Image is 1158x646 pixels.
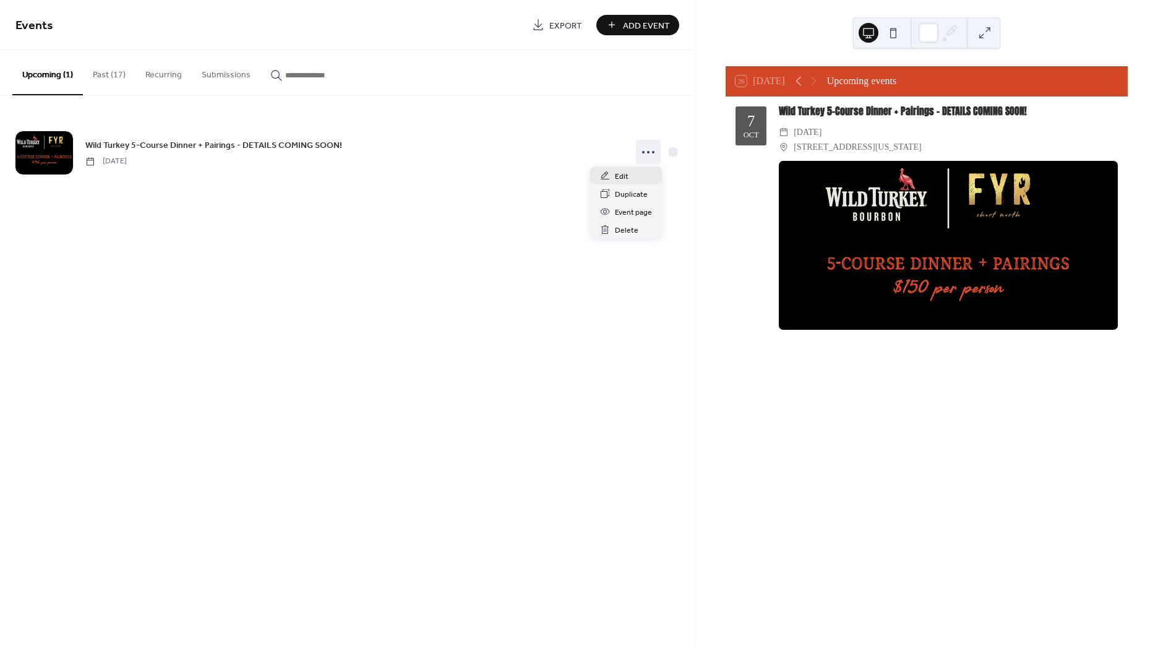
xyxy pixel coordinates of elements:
a: Wild Turkey 5-Course Dinner + Pairings - DETAILS COMING SOON! [85,138,342,152]
button: Recurring [135,50,192,94]
span: Event page [615,206,652,219]
button: Upcoming (1) [12,50,83,95]
span: Add Event [623,19,670,32]
span: Wild Turkey 5-Course Dinner + Pairings - DETAILS COMING SOON! [85,139,342,152]
span: [DATE] [85,156,127,167]
span: Edit [615,170,628,183]
div: Oct [744,131,759,139]
button: Past (17) [83,50,135,94]
button: Submissions [192,50,260,94]
span: Events [15,14,53,38]
div: ​ [779,140,789,155]
span: [DATE] [794,125,821,140]
div: ​ [779,125,789,140]
span: Duplicate [615,188,648,201]
a: Export [523,15,591,35]
span: [STREET_ADDRESS][US_STATE] [794,140,922,155]
div: 7 [747,113,755,129]
div: Upcoming events [827,74,896,88]
button: Add Event [596,15,679,35]
div: Wild Turkey 5-Course Dinner + Pairings - DETAILS COMING SOON! [779,104,1118,119]
span: Delete [615,224,638,237]
span: Export [549,19,582,32]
